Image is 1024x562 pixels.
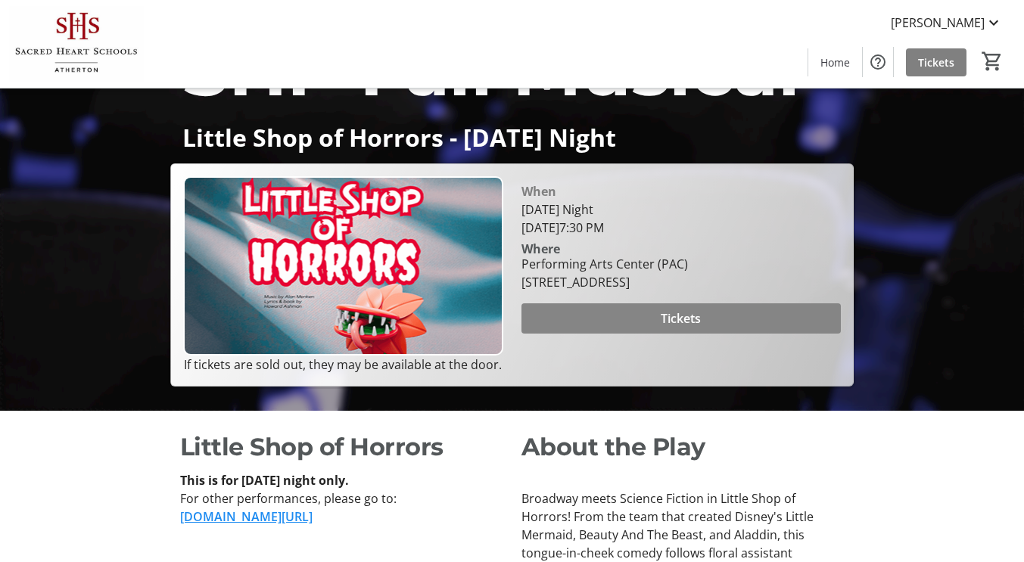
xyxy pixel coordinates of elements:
[808,48,862,76] a: Home
[180,429,503,465] p: Little Shop of Horrors
[918,54,954,70] span: Tickets
[180,489,503,508] p: For other performances, please go to:
[891,14,985,32] span: [PERSON_NAME]
[521,243,560,255] div: Where
[9,6,144,82] img: Sacred Heart Schools, Atherton's Logo
[521,200,841,237] div: [DATE] Night [DATE]7:30 PM
[180,508,313,525] a: [DOMAIN_NAME][URL]
[661,309,701,328] span: Tickets
[180,472,349,489] strong: This is for [DATE] night only.
[521,182,556,200] div: When
[521,255,688,273] div: Performing Arts Center (PAC)
[879,11,1015,35] button: [PERSON_NAME]
[521,429,845,465] p: About the Play
[820,54,850,70] span: Home
[183,176,503,356] img: Campaign CTA Media Photo
[521,273,688,291] div: [STREET_ADDRESS]
[906,48,966,76] a: Tickets
[182,124,841,151] p: Little Shop of Horrors - [DATE] Night
[863,47,893,77] button: Help
[183,356,503,374] p: If tickets are sold out, they may be available at the door.
[979,48,1006,75] button: Cart
[521,303,841,334] button: Tickets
